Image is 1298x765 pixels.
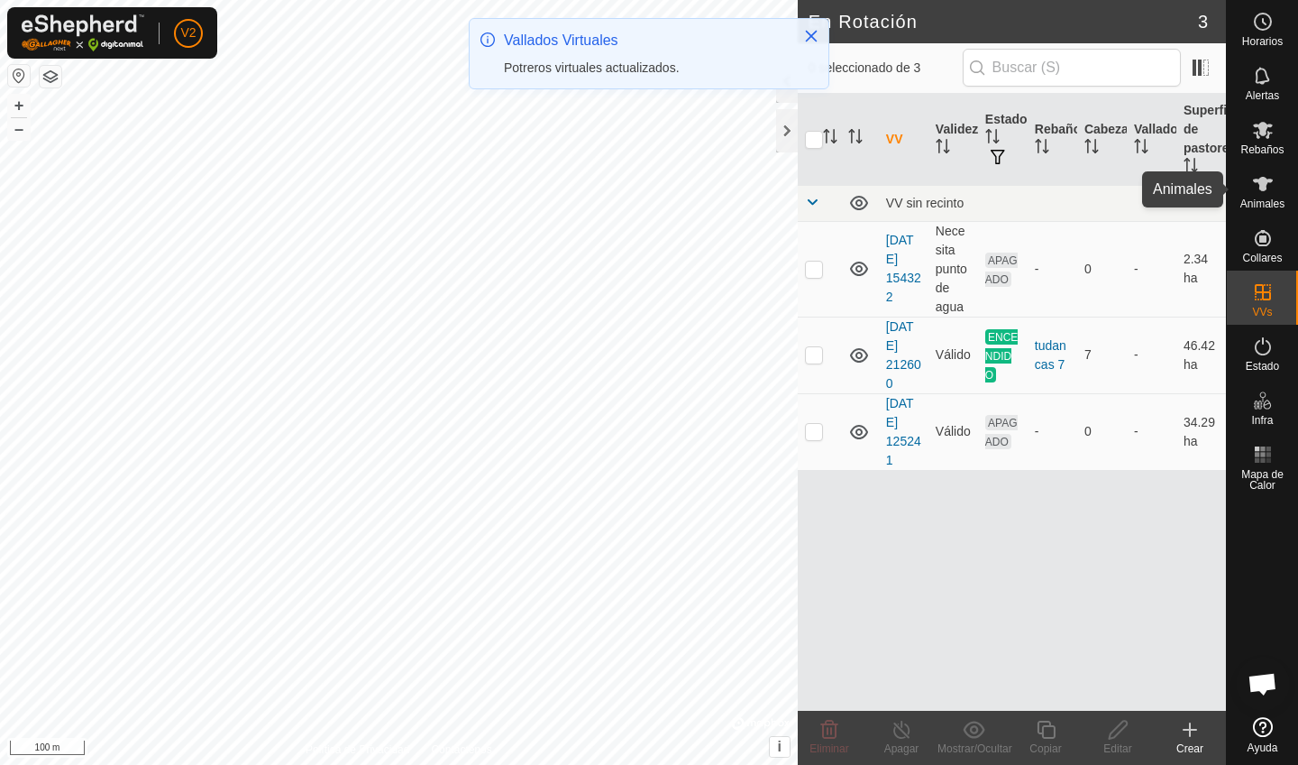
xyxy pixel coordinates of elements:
td: - [1127,317,1176,393]
span: i [778,739,782,754]
span: APAGADO [985,253,1018,287]
div: Mostrar/Ocultar [937,741,1010,757]
img: Logo Gallagher [22,14,144,51]
div: - [1035,422,1070,441]
h2: En Rotación [809,11,1198,32]
span: V2 [180,23,196,42]
th: Rebaño [1028,94,1077,186]
td: 34.29 ha [1176,393,1226,470]
span: Ayuda [1248,742,1278,753]
span: Horarios [1242,36,1283,47]
div: - [1035,260,1070,279]
a: Ayuda [1227,710,1298,760]
p-sorticon: Activar para ordenar [985,132,1000,146]
th: VV [879,94,928,186]
span: Animales [1240,198,1284,209]
a: [DATE] 154322 [886,233,921,304]
td: 46.42 ha [1176,317,1226,393]
span: Mapa de Calor [1231,469,1293,491]
span: VVs [1252,307,1272,318]
td: Válido [928,317,978,393]
button: i [770,737,790,757]
p-sorticon: Activar para ordenar [1134,142,1148,156]
div: VV sin recinto [886,196,1219,210]
td: 0 [1077,221,1127,317]
button: Close [799,23,824,49]
span: 3 [1198,8,1208,35]
td: - [1127,221,1176,317]
div: Copiar [1010,741,1082,757]
div: Apagar [865,741,937,757]
p-sorticon: Activar para ordenar [823,132,837,146]
td: 7 [1077,317,1127,393]
th: Estado [978,94,1028,186]
span: Collares [1242,253,1282,263]
span: ENCENDIDO [985,329,1019,382]
span: Rebaños [1240,144,1284,155]
td: 2.34 ha [1176,221,1226,317]
button: Capas del Mapa [40,66,61,88]
span: Infra [1251,415,1273,426]
th: Validez [928,94,978,186]
span: 0 seleccionado de 3 [809,59,963,78]
input: Buscar (S) [963,49,1181,87]
div: Editar [1082,741,1154,757]
a: Contáctenos [431,742,491,758]
span: Estado [1246,361,1279,372]
button: – [8,118,30,140]
td: Necesita punto de agua [928,221,978,317]
button: Restablecer Mapa [8,65,30,87]
div: Potreros virtuales actualizados. [504,59,785,78]
td: Válido [928,393,978,470]
span: Alertas [1246,90,1279,101]
th: Vallado [1127,94,1176,186]
p-sorticon: Activar para ordenar [936,142,950,156]
div: tudancas 7 [1035,336,1070,374]
p-sorticon: Activar para ordenar [848,132,863,146]
button: + [8,95,30,116]
span: Eliminar [809,742,848,755]
th: Superficie de pastoreo [1176,94,1226,186]
span: APAGADO [985,415,1018,449]
p-sorticon: Activar para ordenar [1184,161,1198,175]
td: 0 [1077,393,1127,470]
p-sorticon: Activar para ordenar [1035,142,1049,156]
div: Crear [1154,741,1226,757]
a: Política de Privacidad [306,742,409,758]
p-sorticon: Activar para ordenar [1084,142,1099,156]
th: Cabezas [1077,94,1127,186]
div: Chat abierto [1236,657,1290,711]
div: Vallados Virtuales [504,30,785,51]
a: [DATE] 125241 [886,396,921,467]
a: [DATE] 212600 [886,319,921,391]
td: - [1127,393,1176,470]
